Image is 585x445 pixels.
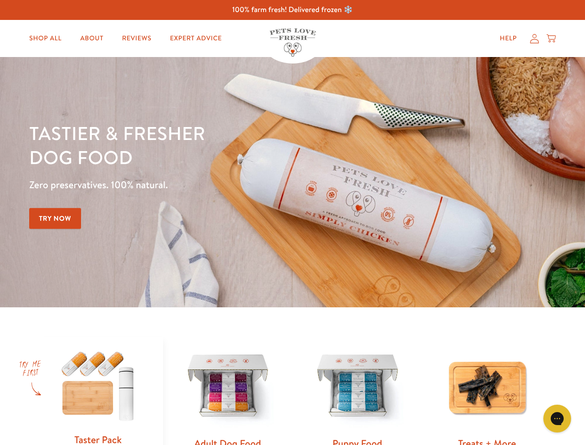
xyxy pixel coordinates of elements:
[29,121,380,169] h1: Tastier & fresher dog food
[114,29,158,48] a: Reviews
[22,29,69,48] a: Shop All
[492,29,524,48] a: Help
[270,28,316,57] img: Pets Love Fresh
[29,177,380,193] p: Zero preservatives. 100% natural.
[163,29,229,48] a: Expert Advice
[29,208,81,229] a: Try Now
[539,401,576,436] iframe: Gorgias live chat messenger
[73,29,111,48] a: About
